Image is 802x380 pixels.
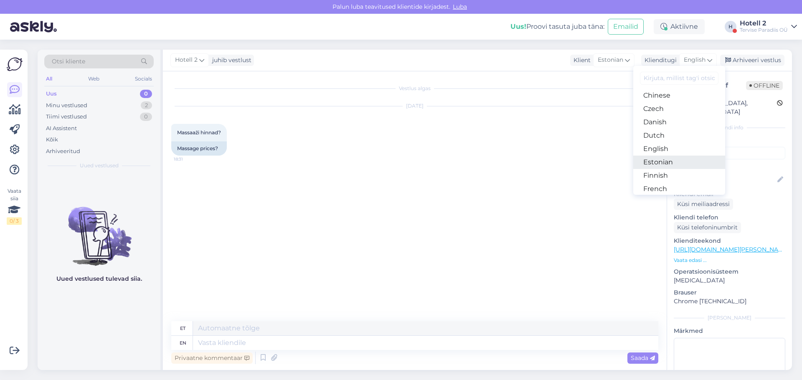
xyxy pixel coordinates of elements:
[140,90,152,98] div: 0
[674,237,785,245] p: Klienditeekond
[633,182,725,196] a: French
[171,102,658,110] div: [DATE]
[633,102,725,116] a: Czech
[633,116,725,129] a: Danish
[209,56,251,65] div: juhib vestlust
[180,336,186,350] div: en
[674,175,776,184] input: Lisa nimi
[7,187,22,225] div: Vaata siia
[80,162,119,169] span: Uued vestlused
[633,142,725,156] a: English
[674,147,785,159] input: Lisa tag
[674,163,785,171] p: Kliendi nimi
[171,352,253,364] div: Privaatne kommentaar
[674,297,785,306] p: Chrome [TECHNICAL_ID]
[674,314,785,322] div: [PERSON_NAME]
[674,222,741,233] div: Küsi telefoninumbrit
[631,354,655,362] span: Saada
[654,19,705,34] div: Aktiivne
[46,101,87,110] div: Minu vestlused
[180,321,185,335] div: et
[133,73,154,84] div: Socials
[633,89,725,102] a: Chinese
[740,20,797,33] a: Hotell 2Tervise Paradiis OÜ
[7,56,23,72] img: Askly Logo
[38,192,160,267] img: No chats
[674,288,785,297] p: Brauser
[674,213,785,222] p: Kliendi telefon
[674,327,785,335] p: Märkmed
[46,124,77,133] div: AI Assistent
[86,73,101,84] div: Web
[640,72,718,85] input: Kirjuta, millist tag'i otsid
[598,55,623,65] span: Estonian
[608,19,644,35] button: Emailid
[510,22,604,32] div: Proovi tasuta juba täna:
[46,90,57,98] div: Uus
[633,169,725,182] a: Finnish
[174,156,205,162] span: 18:31
[56,274,142,283] p: Uued vestlused tulevad siia.
[171,141,227,156] div: Massage prices?
[746,81,783,90] span: Offline
[740,27,788,33] div: Tervise Paradiis OÜ
[674,246,789,253] a: [URL][DOMAIN_NAME][PERSON_NAME]
[52,57,85,66] span: Otsi kliente
[633,129,725,142] a: Dutch
[674,267,785,276] p: Operatsioonisüsteem
[674,190,785,199] p: Kliendi email
[44,73,54,84] div: All
[46,147,80,156] div: Arhiveeritud
[7,217,22,225] div: 0 / 3
[674,257,785,264] p: Vaata edasi ...
[450,3,470,10] span: Luba
[674,124,785,131] div: Kliendi info
[641,56,677,65] div: Klienditugi
[510,23,526,30] b: Uus!
[177,129,221,136] span: Massaaži hinnad?
[674,199,733,210] div: Küsi meiliaadressi
[46,136,58,144] div: Kõik
[674,136,785,145] p: Kliendi tag'id
[633,156,725,169] a: Estonian
[740,20,788,27] div: Hotell 2
[140,113,152,121] div: 0
[676,99,777,116] div: [GEOGRAPHIC_DATA], [GEOGRAPHIC_DATA]
[175,55,198,65] span: Hotell 2
[171,85,658,92] div: Vestlus algas
[720,55,784,66] div: Arhiveeri vestlus
[684,55,706,65] span: English
[570,56,591,65] div: Klient
[725,21,736,33] div: H
[674,276,785,285] p: [MEDICAL_DATA]
[141,101,152,110] div: 2
[46,113,87,121] div: Tiimi vestlused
